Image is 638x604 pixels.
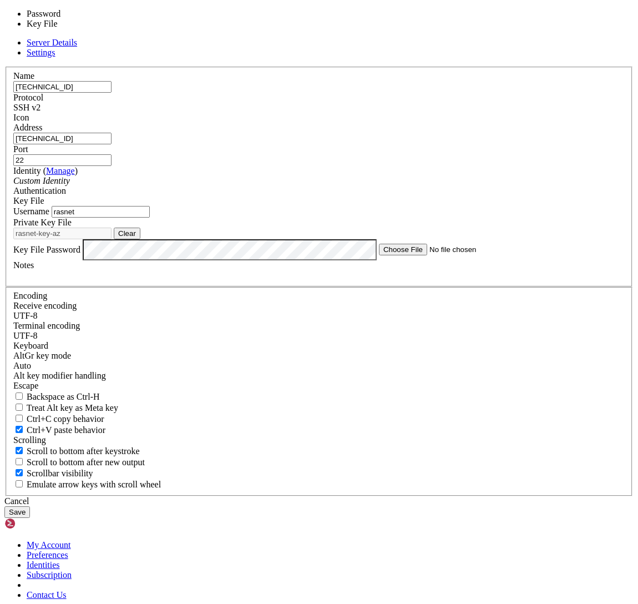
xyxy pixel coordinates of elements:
[13,341,48,350] label: Keyboard
[13,166,78,175] label: Identity
[16,404,23,411] input: Treat Alt key as Meta key
[13,113,29,122] label: Icon
[27,38,77,47] a: Server Details
[13,103,625,113] div: SSH v2
[16,426,23,433] input: Ctrl+V paste behavior
[13,133,112,144] input: Host Name or IP
[43,166,78,175] span: ( )
[16,458,23,465] input: Scroll to bottom after new output
[13,176,70,185] i: Custom Identity
[13,93,43,102] label: Protocol
[4,14,493,23] x-row: FATAL ERROR: No supported authentication methods available (server sent: publickey)
[27,48,55,57] a: Settings
[13,403,118,412] label: Whether the Alt key acts as a Meta key or as a distinct Alt key.
[13,71,34,80] label: Name
[13,196,44,205] span: Key File
[16,480,23,487] input: Emulate arrow keys with scroll wheel
[4,496,634,506] div: Cancel
[16,469,23,476] input: Scrollbar visibility
[114,228,140,239] button: Clear
[13,186,66,195] label: Authentication
[13,291,47,300] label: Encoding
[13,446,140,456] label: Whether to scroll to the bottom on any keystroke.
[27,9,119,19] li: Password
[13,218,72,227] label: Private Key File
[13,176,625,186] div: Custom Identity
[27,540,71,550] a: My Account
[46,166,75,175] a: Manage
[13,361,31,370] span: Auto
[13,381,625,391] div: Escape
[13,196,625,206] div: Key File
[13,81,112,93] input: Server Name
[27,414,104,424] span: Ctrl+C copy behavior
[4,4,493,14] x-row: Server refused our key
[4,518,68,529] img: Shellngn
[16,392,23,400] input: Backspace as Ctrl-H
[13,414,104,424] label: Ctrl-C copies if true, send ^C to host if false. Ctrl-Shift-C sends ^C to host if true, copies if...
[13,123,42,132] label: Address
[13,144,28,154] label: Port
[13,154,112,166] input: Port Number
[13,244,80,254] label: Key File Password
[4,23,9,32] div: (0, 2)
[16,447,23,454] input: Scroll to bottom after keystroke
[13,392,100,401] label: If true, the backspace should send BS ('\x08', aka ^H). Otherwise the backspace key should send '...
[27,570,72,580] a: Subscription
[13,469,93,478] label: The vertical scrollbar mode.
[4,506,30,518] button: Save
[27,446,140,456] span: Scroll to bottom after keystroke
[27,590,67,600] a: Contact Us
[13,260,34,270] label: Notes
[27,480,161,489] span: Emulate arrow keys with scroll wheel
[13,321,80,330] label: The default terminal encoding. ISO-2022 enables character map translations (like graphics maps). ...
[27,392,100,401] span: Backspace as Ctrl-H
[27,469,93,478] span: Scrollbar visibility
[27,550,68,560] a: Preferences
[13,207,49,216] label: Username
[13,371,106,380] label: Controls how the Alt key is handled. Escape: Send an ESC prefix. 8-Bit: Add 128 to the typed char...
[27,425,105,435] span: Ctrl+V paste behavior
[13,457,145,467] label: Scroll to bottom after new output.
[13,311,38,320] span: UTF-8
[27,560,60,570] a: Identities
[16,415,23,422] input: Ctrl+C copy behavior
[13,351,71,360] label: Set the expected encoding for data received from the host. If the encodings do not match, visual ...
[13,103,40,112] span: SSH v2
[13,301,77,310] label: Set the expected encoding for data received from the host. If the encodings do not match, visual ...
[13,361,625,371] div: Auto
[52,206,150,218] input: Login Username
[27,457,145,467] span: Scroll to bottom after new output
[27,19,119,29] li: Key File
[13,425,105,435] label: Ctrl+V pastes if true, sends ^V to host if false. Ctrl+Shift+V sends ^V to host if true, pastes i...
[13,435,46,445] label: Scrolling
[13,381,38,390] span: Escape
[13,331,38,340] span: UTF-8
[13,311,625,321] div: UTF-8
[13,480,161,489] label: When using the alternative screen buffer, and DECCKM (Application Cursor Keys) is active, mouse w...
[13,331,625,341] div: UTF-8
[27,403,118,412] span: Treat Alt key as Meta key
